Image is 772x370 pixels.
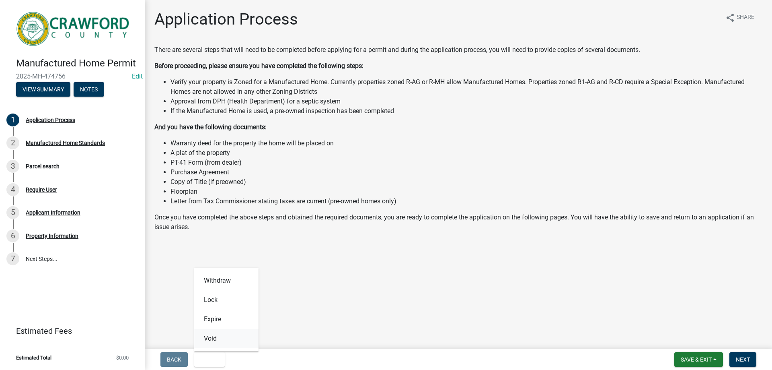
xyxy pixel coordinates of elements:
span: Share [737,13,754,23]
span: Next [736,356,750,363]
button: Lock [194,290,259,310]
div: Applicant Information [26,210,80,215]
button: Back [160,352,188,367]
span: Void [201,356,214,363]
div: 7 [6,252,19,265]
li: Verify your property is Zoned for a Manufactured Home. Currently properties zoned R-AG or R-MH al... [170,77,762,97]
button: Void [194,352,225,367]
span: Back [167,356,181,363]
div: Require User [26,187,57,192]
li: Warranty deed for the property the home will be placed on [170,138,762,148]
div: 1 [6,114,19,126]
li: Copy of Title (if preowned) [170,177,762,187]
div: Parcel search [26,163,60,169]
div: Void [194,268,259,351]
div: 4 [6,183,19,196]
i: share [725,13,735,23]
button: Save & Exit [674,352,723,367]
strong: Before proceeding, please ensure you have completed the following steps: [154,62,363,70]
img: Crawford County, Georgia [16,8,132,49]
div: 3 [6,160,19,173]
wm-modal-confirm: Summary [16,87,70,93]
li: Purchase Agreement [170,167,762,177]
span: Estimated Total [16,355,51,360]
h4: Manufactured Home Permit [16,58,138,69]
button: Next [729,352,756,367]
span: $0.00 [116,355,129,360]
button: Void [194,329,259,348]
span: 2025-MH-474756 [16,72,129,80]
li: Floorplan [170,187,762,196]
button: Notes [74,82,104,97]
div: Manufactured Home Standards [26,140,105,146]
a: Estimated Fees [6,323,132,339]
button: Withdraw [194,271,259,290]
li: A plat of the property [170,148,762,158]
wm-modal-confirm: Edit Application Number [132,72,143,80]
a: Edit [132,72,143,80]
li: PT-41 Form (from dealer) [170,158,762,167]
button: Expire [194,310,259,329]
div: Property Information [26,233,78,239]
p: Once you have completed the above steps and obtained the required documents, you are ready to com... [154,213,762,232]
button: View Summary [16,82,70,97]
div: 2 [6,136,19,149]
li: If the Manufactured Home is used, a pre-owned inspection has been completed [170,106,762,116]
h1: Application Process [154,10,298,29]
span: Save & Exit [681,356,712,363]
div: 6 [6,229,19,242]
li: Approval from DPH (Health Department) for a septic system [170,97,762,106]
p: There are several steps that will need to be completed before applying for a permit and during th... [154,45,762,55]
wm-modal-confirm: Notes [74,87,104,93]
strong: And you have the following documents: [154,123,267,131]
li: Letter from Tax Commissioner stating taxes are current (pre-owned homes only) [170,196,762,206]
div: 5 [6,206,19,219]
button: shareShare [719,10,761,25]
div: Application Process [26,117,75,123]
